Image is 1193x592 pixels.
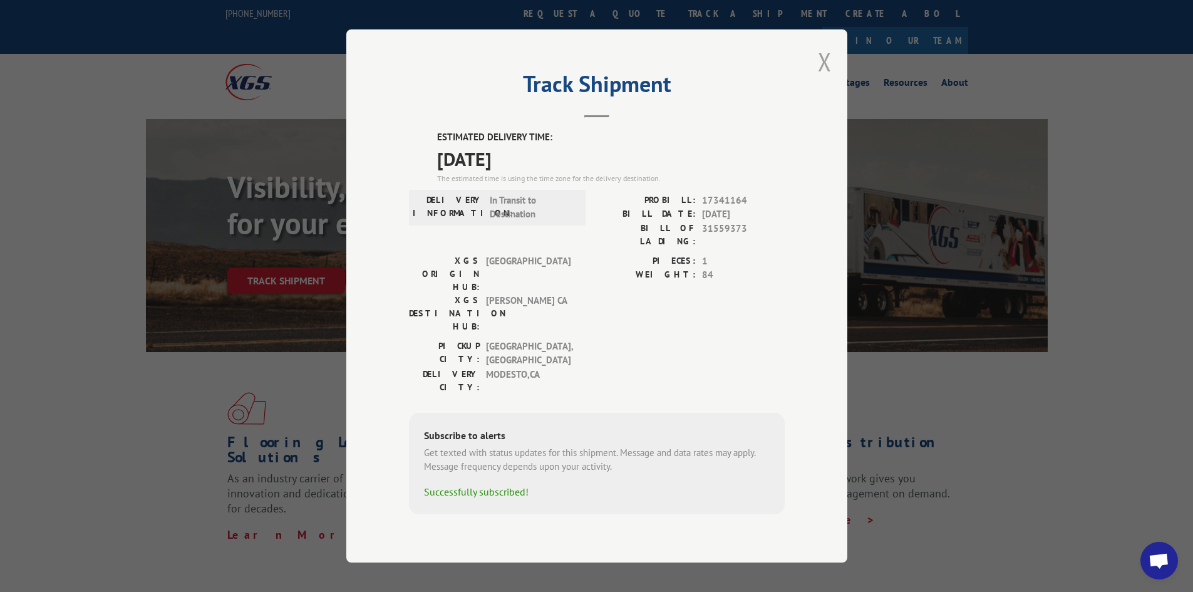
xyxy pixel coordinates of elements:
[486,340,571,368] span: [GEOGRAPHIC_DATA] , [GEOGRAPHIC_DATA]
[409,340,480,368] label: PICKUP CITY:
[486,368,571,394] span: MODESTO , CA
[409,75,785,99] h2: Track Shipment
[702,207,785,222] span: [DATE]
[702,222,785,248] span: 31559373
[490,194,574,222] span: In Transit to Destination
[702,254,785,269] span: 1
[437,145,785,173] span: [DATE]
[597,222,696,248] label: BILL OF LADING:
[424,446,770,474] div: Get texted with status updates for this shipment. Message and data rates may apply. Message frequ...
[437,130,785,145] label: ESTIMATED DELIVERY TIME:
[597,268,696,283] label: WEIGHT:
[702,194,785,208] span: 17341164
[486,254,571,294] span: [GEOGRAPHIC_DATA]
[409,368,480,394] label: DELIVERY CITY:
[486,294,571,333] span: [PERSON_NAME] CA
[1140,542,1178,579] div: Open chat
[437,173,785,184] div: The estimated time is using the time zone for the delivery destination.
[597,207,696,222] label: BILL DATE:
[597,254,696,269] label: PIECES:
[702,268,785,283] span: 84
[413,194,483,222] label: DELIVERY INFORMATION:
[818,45,832,78] button: Close modal
[424,428,770,446] div: Subscribe to alerts
[424,484,770,499] div: Successfully subscribed!
[597,194,696,208] label: PROBILL:
[409,254,480,294] label: XGS ORIGIN HUB:
[409,294,480,333] label: XGS DESTINATION HUB:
